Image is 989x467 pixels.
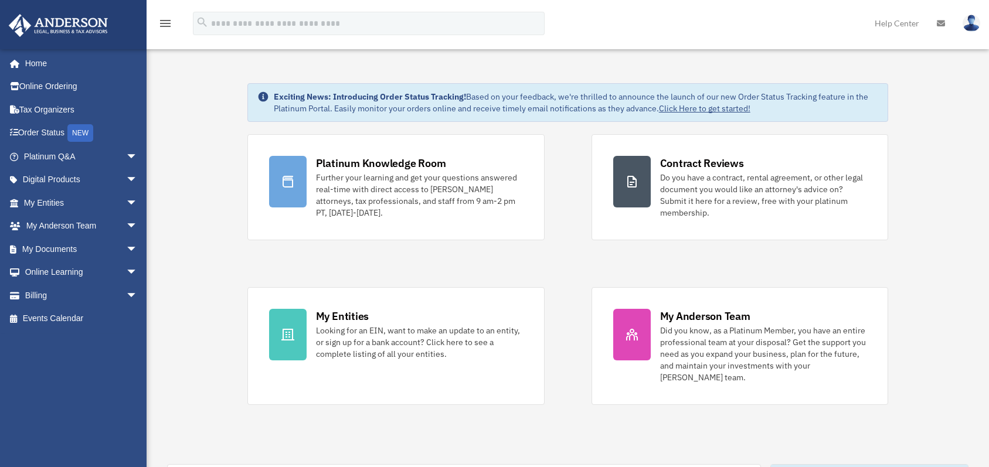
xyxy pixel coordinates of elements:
[660,309,750,323] div: My Anderson Team
[247,287,545,405] a: My Entities Looking for an EIN, want to make an update to an entity, or sign up for a bank accoun...
[963,15,980,32] img: User Pic
[8,52,149,75] a: Home
[8,307,155,330] a: Events Calendar
[8,214,155,238] a: My Anderson Teamarrow_drop_down
[659,103,750,114] a: Click Here to get started!
[8,237,155,261] a: My Documentsarrow_drop_down
[592,287,889,405] a: My Anderson Team Did you know, as a Platinum Member, you have an entire professional team at your...
[316,156,446,171] div: Platinum Knowledge Room
[274,91,879,114] div: Based on your feedback, we're thrilled to announce the launch of our new Order Status Tracking fe...
[126,191,149,215] span: arrow_drop_down
[126,237,149,261] span: arrow_drop_down
[196,16,209,29] i: search
[126,284,149,308] span: arrow_drop_down
[660,325,867,383] div: Did you know, as a Platinum Member, you have an entire professional team at your disposal? Get th...
[126,214,149,238] span: arrow_drop_down
[316,309,369,323] div: My Entities
[316,325,523,360] div: Looking for an EIN, want to make an update to an entity, or sign up for a bank account? Click her...
[67,124,93,142] div: NEW
[158,16,172,30] i: menu
[126,145,149,169] span: arrow_drop_down
[8,98,155,121] a: Tax Organizers
[126,168,149,192] span: arrow_drop_down
[8,75,155,98] a: Online Ordering
[8,191,155,214] a: My Entitiesarrow_drop_down
[8,121,155,145] a: Order StatusNEW
[660,156,744,171] div: Contract Reviews
[8,284,155,307] a: Billingarrow_drop_down
[8,168,155,192] a: Digital Productsarrow_drop_down
[316,172,523,219] div: Further your learning and get your questions answered real-time with direct access to [PERSON_NAM...
[592,134,889,240] a: Contract Reviews Do you have a contract, rental agreement, or other legal document you would like...
[8,145,155,168] a: Platinum Q&Aarrow_drop_down
[126,261,149,285] span: arrow_drop_down
[5,14,111,37] img: Anderson Advisors Platinum Portal
[274,91,466,102] strong: Exciting News: Introducing Order Status Tracking!
[158,21,172,30] a: menu
[660,172,867,219] div: Do you have a contract, rental agreement, or other legal document you would like an attorney's ad...
[8,261,155,284] a: Online Learningarrow_drop_down
[247,134,545,240] a: Platinum Knowledge Room Further your learning and get your questions answered real-time with dire...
